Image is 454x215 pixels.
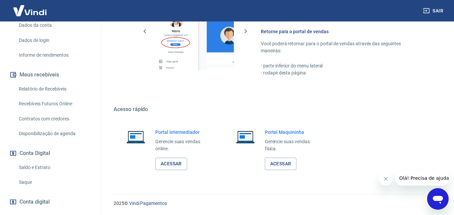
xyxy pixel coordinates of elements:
[427,188,449,210] iframe: Botão para abrir a janela de mensagens
[16,112,92,126] a: Contratos com credores
[129,201,167,206] a: Vindi Pagamentos
[16,127,92,141] a: Disponibilização de agenda
[155,138,211,152] p: Gerencie suas vendas online.
[422,5,446,17] button: Sair
[19,197,50,207] span: Conta digital
[16,161,92,174] a: Saldo e Extrato
[265,158,297,170] a: Acessar
[155,158,187,170] a: Acessar
[261,62,422,69] p: - parte inferior do menu lateral
[265,129,321,136] h6: Portal Maquininha
[122,129,150,145] img: Imagem de um notebook aberto
[4,5,56,10] span: Olá! Precisa de ajuda?
[8,195,92,209] a: Conta digital
[8,0,52,21] img: Vindi
[8,146,92,161] button: Conta Digital
[261,69,422,76] p: - rodapé desta página
[16,175,92,189] a: Saque
[16,18,92,32] a: Dados da conta
[8,67,92,82] button: Meus recebíveis
[265,138,321,152] p: Gerencie suas vendas física.
[114,106,438,113] h5: Acesso rápido
[261,40,422,54] p: Você poderá retornar para o portal de vendas através das seguintes maneiras:
[395,171,449,185] iframe: Mensagem da empresa
[16,34,92,47] a: Dados de login
[231,129,259,145] img: Imagem de um notebook aberto
[114,200,438,207] p: 2025 ©
[379,172,393,185] iframe: Fechar mensagem
[16,82,92,96] a: Relatório de Recebíveis
[261,28,422,35] h6: Retorne para o portal de vendas
[16,48,92,62] a: Informe de rendimentos
[16,97,92,111] a: Recebíveis Futuros Online
[155,129,211,136] h6: Portal Intermediador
